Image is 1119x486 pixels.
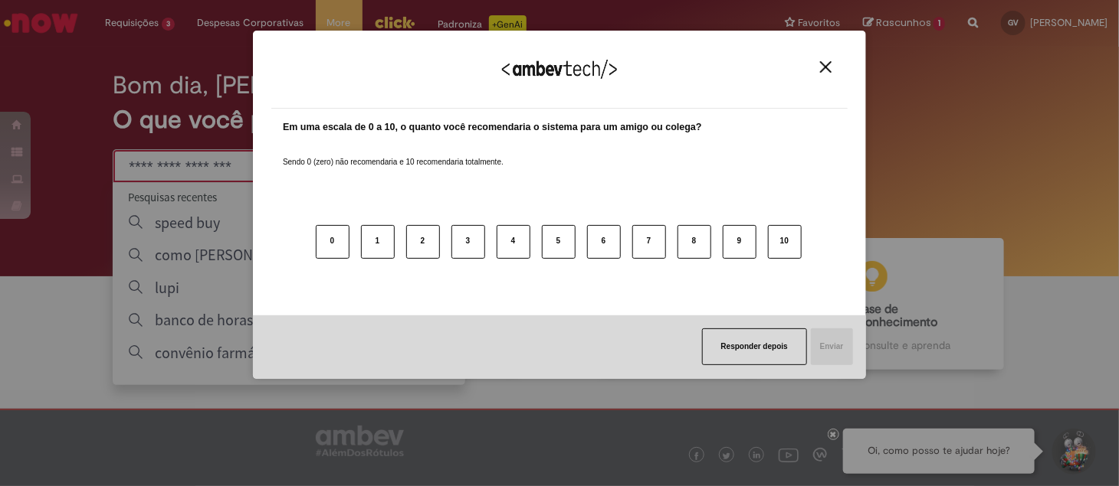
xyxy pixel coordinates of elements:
[820,61,832,73] img: Close
[587,225,621,259] button: 6
[815,60,836,73] button: Close
[502,60,617,79] img: Logo Ambevtech
[497,225,530,259] button: 4
[283,139,504,168] label: Sendo 0 (zero) não recomendaria e 10 recomendaria totalmente.
[451,225,485,259] button: 3
[361,225,395,259] button: 1
[406,225,440,259] button: 2
[316,225,349,259] button: 0
[542,225,576,259] button: 5
[283,120,702,135] label: Em uma escala de 0 a 10, o quanto você recomendaria o sistema para um amigo ou colega?
[723,225,756,259] button: 9
[768,225,802,259] button: 10
[678,225,711,259] button: 8
[702,328,807,365] button: Responder depois
[632,225,666,259] button: 7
